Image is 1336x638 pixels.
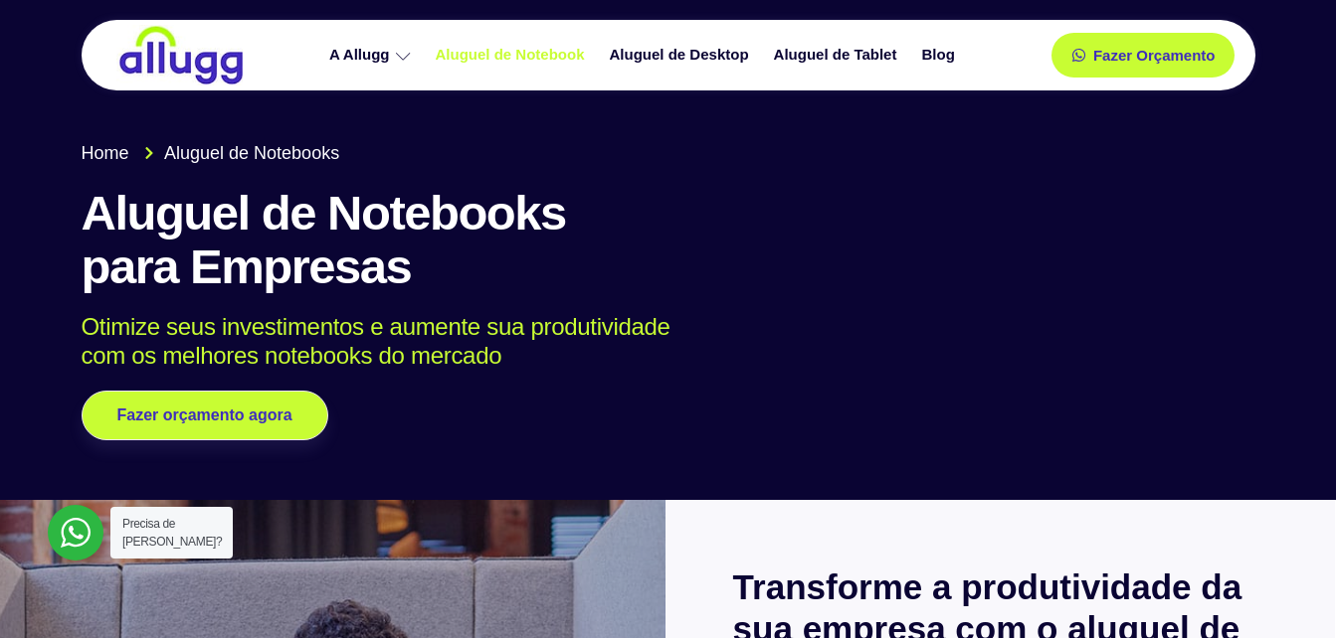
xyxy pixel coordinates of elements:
[82,140,129,167] span: Home
[764,38,912,73] a: Aluguel de Tablet
[1051,33,1236,78] a: Fazer Orçamento
[159,140,339,167] span: Aluguel de Notebooks
[911,38,969,73] a: Blog
[82,391,328,440] a: Fazer orçamento agora
[1093,48,1216,63] span: Fazer Orçamento
[122,517,222,549] span: Precisa de [PERSON_NAME]?
[82,187,1255,294] h1: Aluguel de Notebooks para Empresas
[426,38,600,73] a: Aluguel de Notebook
[600,38,764,73] a: Aluguel de Desktop
[116,25,246,85] img: locação de TI é Allugg
[319,38,426,73] a: A Allugg
[82,313,1227,371] p: Otimize seus investimentos e aumente sua produtividade com os melhores notebooks do mercado
[117,407,292,423] span: Fazer orçamento agora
